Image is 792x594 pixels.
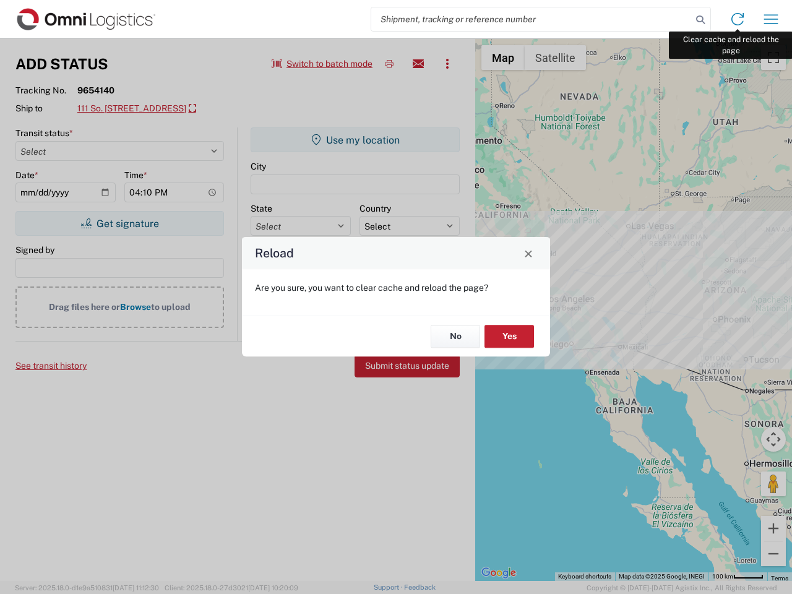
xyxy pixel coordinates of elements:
p: Are you sure, you want to clear cache and reload the page? [255,282,537,293]
button: No [431,325,480,348]
h4: Reload [255,244,294,262]
button: Yes [484,325,534,348]
button: Close [520,244,537,262]
input: Shipment, tracking or reference number [371,7,692,31]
